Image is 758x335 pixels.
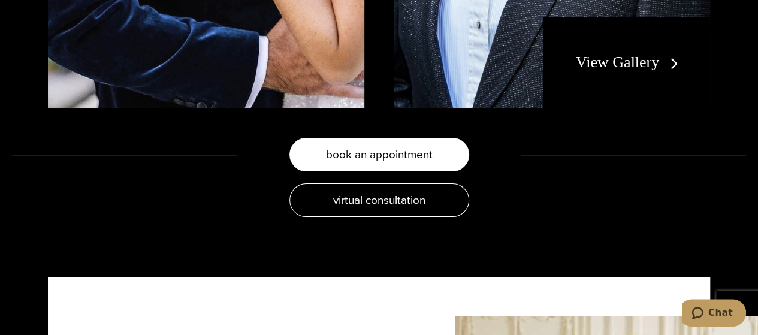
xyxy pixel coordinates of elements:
a: View Gallery [576,53,683,71]
span: virtual consultation [333,191,425,209]
iframe: Opens a widget where you can chat to one of our agents [682,299,746,329]
span: book an appointment [326,146,433,163]
a: virtual consultation [289,183,469,217]
a: book an appointment [289,138,469,171]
